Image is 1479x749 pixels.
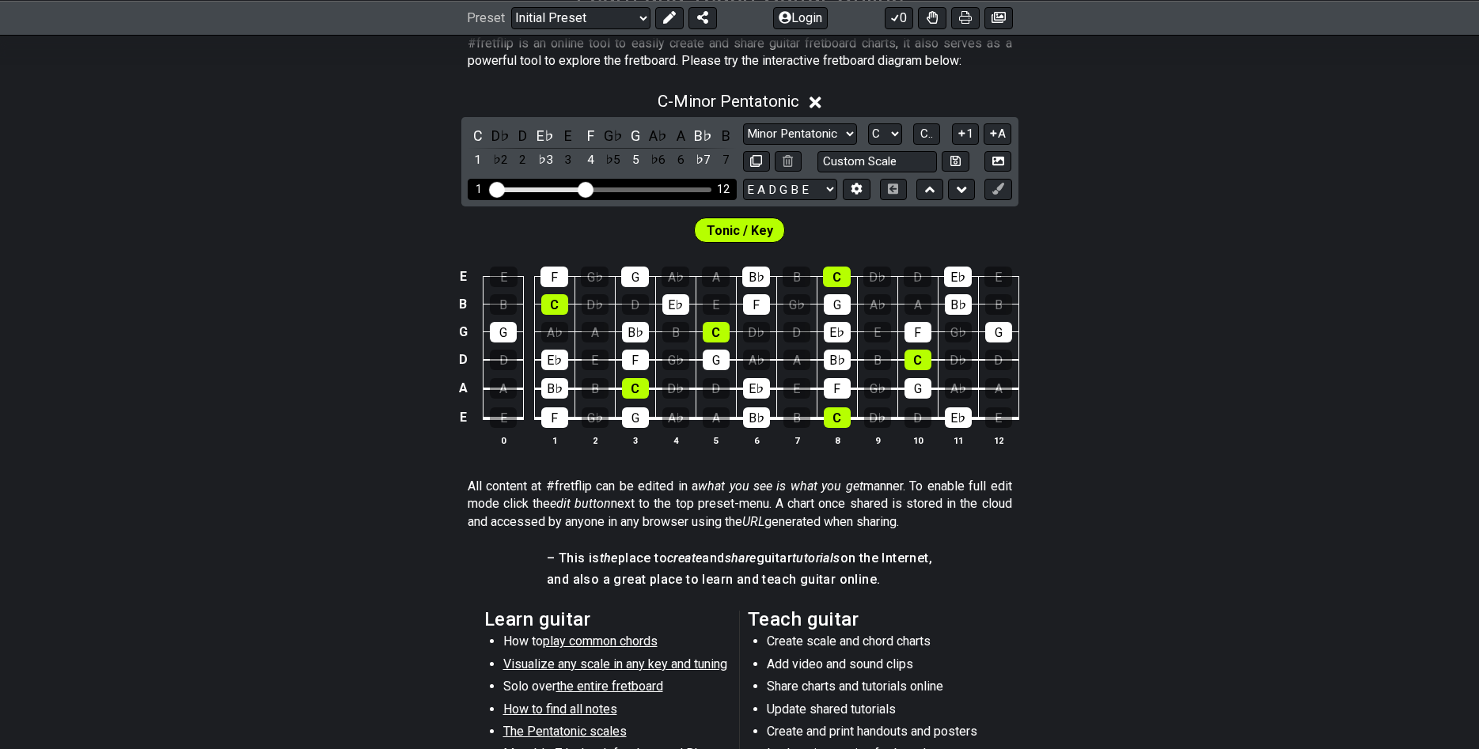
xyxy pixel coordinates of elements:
[540,267,568,287] div: F
[824,350,851,370] div: B♭
[984,179,1011,200] button: First click edit preset to enable marker editing
[703,294,730,315] div: E
[693,149,714,171] div: toggle scale degree
[625,149,646,171] div: toggle scale degree
[951,6,980,28] button: Print
[904,350,931,370] div: C
[622,294,649,315] div: D
[742,514,764,529] em: URL
[783,378,810,399] div: E
[743,294,770,315] div: F
[748,611,995,628] h2: Teach guitar
[823,267,851,287] div: C
[662,294,689,315] div: E♭
[662,267,689,287] div: A♭
[843,179,870,200] button: Edit Tuning
[742,267,770,287] div: B♭
[622,378,649,399] div: C
[556,679,663,694] span: the entire fretboard
[541,322,568,342] div: A♭
[920,127,933,141] span: C..
[503,702,617,717] span: How to find all notes
[662,407,689,428] div: A♭
[767,633,992,655] li: Create scale and chord charts
[658,92,799,111] span: C - Minor Pentatonic
[621,267,649,287] div: G
[948,179,975,200] button: Move down
[984,151,1011,172] button: Create Image
[783,322,810,342] div: D
[453,346,472,374] td: D
[767,701,992,723] li: Update shared tutorials
[775,151,802,172] button: Delete
[707,219,773,242] span: First enable full edit mode to edit
[550,496,611,511] em: edit button
[490,149,510,171] div: toggle scale degree
[773,6,828,28] button: Login
[857,432,897,448] th: 9
[625,125,646,146] div: toggle pitch class
[938,432,978,448] th: 11
[648,149,669,171] div: toggle scale degree
[952,123,979,145] button: 1
[541,294,568,315] div: C
[603,125,624,146] div: toggle pitch class
[904,407,931,428] div: D
[978,432,1018,448] th: 12
[575,432,615,448] th: 2
[696,432,736,448] th: 5
[743,151,770,172] button: Copy
[783,407,810,428] div: B
[767,678,992,700] li: Share charts and tutorials online
[985,294,1012,315] div: B
[558,125,578,146] div: toggle pitch class
[945,407,972,428] div: E♭
[503,656,727,671] span: Visualize any scale in any key and tuning
[484,611,732,628] h2: Learn guitar
[582,350,609,370] div: E
[468,125,488,146] div: toggle pitch class
[648,125,669,146] div: toggle pitch class
[985,322,1012,342] div: G
[490,267,518,287] div: E
[662,378,689,399] div: D♭
[453,403,472,433] td: E
[984,267,1012,287] div: E
[918,6,946,28] button: Toggle Dexterity for all fretkits
[558,149,578,171] div: toggle scale degree
[703,407,730,428] div: A
[945,378,972,399] div: A♭
[743,407,770,428] div: B♭
[580,125,601,146] div: toggle pitch class
[743,179,837,200] select: Tuning
[547,550,932,567] h4: – This is place to and guitar on the Internet,
[824,322,851,342] div: E♭
[868,123,902,145] select: Tonic/Root
[824,378,851,399] div: F
[817,432,857,448] th: 8
[743,322,770,342] div: D♭
[453,290,472,318] td: B
[453,318,472,346] td: G
[715,149,736,171] div: toggle scale degree
[468,179,737,200] div: Visible fret range
[490,294,517,315] div: B
[743,350,770,370] div: A♭
[484,432,524,448] th: 0
[490,322,517,342] div: G
[468,35,1012,70] p: #fretflip is an online tool to easily create and share guitar fretboard charts, it also serves as...
[535,125,556,146] div: toggle pitch class
[476,183,482,196] div: 1
[603,149,624,171] div: toggle scale degree
[688,6,717,28] button: Share Preset
[513,125,533,146] div: toggle pitch class
[945,322,972,342] div: G♭
[503,633,729,655] li: How to
[541,407,568,428] div: F
[490,350,517,370] div: D
[698,479,863,494] em: what you see is what you get
[863,267,891,287] div: D♭
[490,378,517,399] div: A
[904,294,931,315] div: A
[743,123,857,145] select: Scale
